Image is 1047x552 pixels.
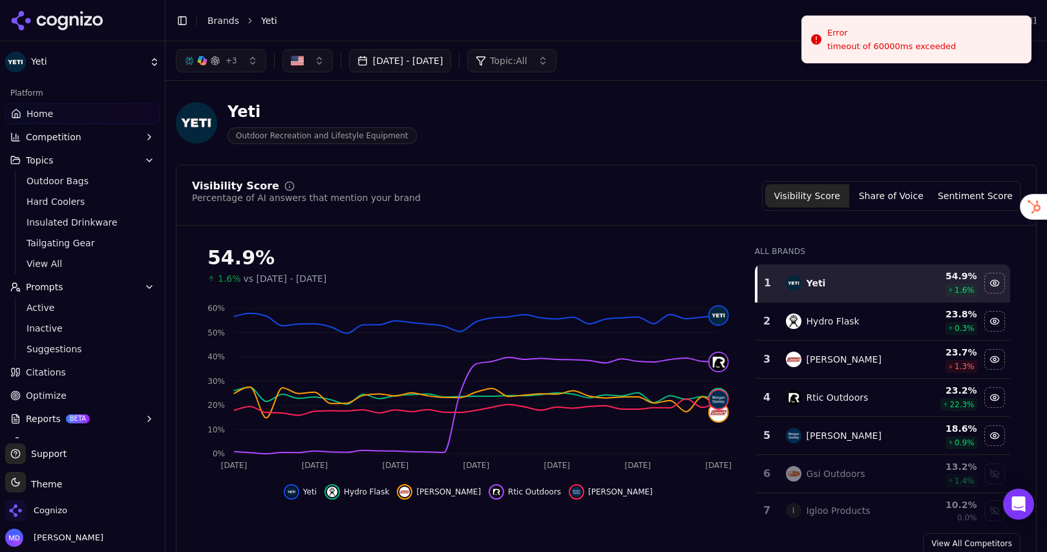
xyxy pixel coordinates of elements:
div: All Brands [755,246,1010,257]
span: 1.6% [218,272,241,285]
button: Hide rtic outdoors data [489,484,561,500]
button: Share of Voice [849,184,933,207]
img: United States [291,54,304,67]
div: [PERSON_NAME] [807,429,882,442]
span: Outdoor Bags [26,175,139,187]
div: 23.2 % [912,384,977,397]
button: Toolbox [5,432,160,452]
span: Cognizo [34,505,67,516]
tspan: [DATE] [624,461,651,470]
img: Yeti [176,102,217,143]
span: Rtic Outdoors [508,487,561,497]
div: 54.9 % [912,270,977,282]
button: Open organization switcher [5,500,67,521]
button: ReportsBETA [5,409,160,429]
img: rtic outdoors [491,487,502,497]
span: vs [DATE] - [DATE] [244,272,327,285]
div: 3 [761,352,773,367]
span: Hydro Flask [344,487,389,497]
div: 5 [761,428,773,443]
span: 0.0% [957,513,977,523]
span: Hard Coolers [26,195,139,208]
img: rtic outdoors [710,353,728,371]
img: coleman [399,487,410,497]
span: I [786,503,801,518]
div: Hydro Flask [807,315,860,328]
tr: 4rtic outdoorsRtic Outdoors23.2%22.3%Hide rtic outdoors data [756,379,1010,417]
button: Hide rtic outdoors data [984,387,1005,408]
img: coleman [710,403,728,421]
img: hydro flask [327,487,337,497]
img: stanley [710,390,728,409]
span: 22.3 % [949,399,974,410]
div: 2 [761,313,773,329]
span: 1.4 % [955,476,975,486]
div: Open Intercom Messenger [1003,489,1034,520]
span: 1.6 % [955,285,975,295]
tr: 1yetiYeti54.9%1.6%Hide yeti data [756,264,1010,303]
tspan: [DATE] [544,461,571,470]
span: BETA [66,414,90,423]
tspan: [DATE] [463,461,490,470]
span: Topics [26,154,54,167]
div: 23.8 % [912,308,977,321]
a: Brands [207,16,239,26]
span: Outdoor Recreation and Lifestyle Equipment [227,127,417,144]
div: 6 [761,466,773,482]
img: stanley [786,428,801,443]
div: timeout of 60000ms exceeded [827,41,956,52]
a: Citations [5,362,160,383]
button: Prompts [5,277,160,297]
button: Show igloo products data [984,500,1005,521]
tspan: 60% [207,304,225,313]
button: Competition [5,127,160,147]
tspan: 10% [207,425,225,434]
tr: 3coleman[PERSON_NAME]23.7%1.3%Hide coleman data [756,341,1010,379]
span: Citations [26,366,66,379]
button: Hide coleman data [397,484,481,500]
img: yeti [286,487,297,497]
a: Outdoor Bags [21,172,144,190]
span: Home [26,107,53,120]
button: Hide hydro flask data [984,311,1005,332]
nav: breadcrumb [207,14,918,27]
a: Inactive [21,319,144,337]
span: Yeti [31,56,144,68]
tspan: [DATE] [705,461,732,470]
div: Rtic Outdoors [807,391,869,404]
tspan: 0% [213,449,225,458]
span: View All [26,257,139,270]
button: Open user button [5,529,103,547]
button: Hide yeti data [284,484,317,500]
div: Platform [5,83,160,103]
span: Suggestions [26,343,139,356]
div: 23.7 % [912,346,977,359]
a: Tailgating Gear [21,234,144,252]
tspan: 30% [207,377,225,386]
span: [PERSON_NAME] [28,532,103,544]
span: Active [26,301,139,314]
span: Optimize [26,389,67,402]
tr: 5stanley[PERSON_NAME]18.6%0.9%Hide stanley data [756,417,1010,455]
div: Yeti [807,277,826,290]
tspan: [DATE] [221,461,248,470]
div: Percentage of AI answers that mention your brand [192,191,421,204]
div: Igloo Products [807,504,871,517]
span: Reports [26,412,61,425]
span: Theme [26,479,62,489]
span: [PERSON_NAME] [588,487,653,497]
div: Visibility Score [192,181,279,191]
tr: 7IIgloo Products10.2%0.0%Show igloo products data [756,493,1010,529]
a: Home [5,103,160,124]
img: yeti [786,275,801,291]
span: Support [26,447,67,460]
div: Yeti [227,101,417,122]
img: Cognizo [5,500,26,521]
div: Gsi Outdoors [807,467,865,480]
a: Insulated Drinkware [21,213,144,231]
tspan: 40% [207,352,225,361]
button: Hide coleman data [984,349,1005,370]
button: Sentiment Score [933,184,1017,207]
div: 1 [763,275,773,291]
tspan: 50% [207,328,225,337]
